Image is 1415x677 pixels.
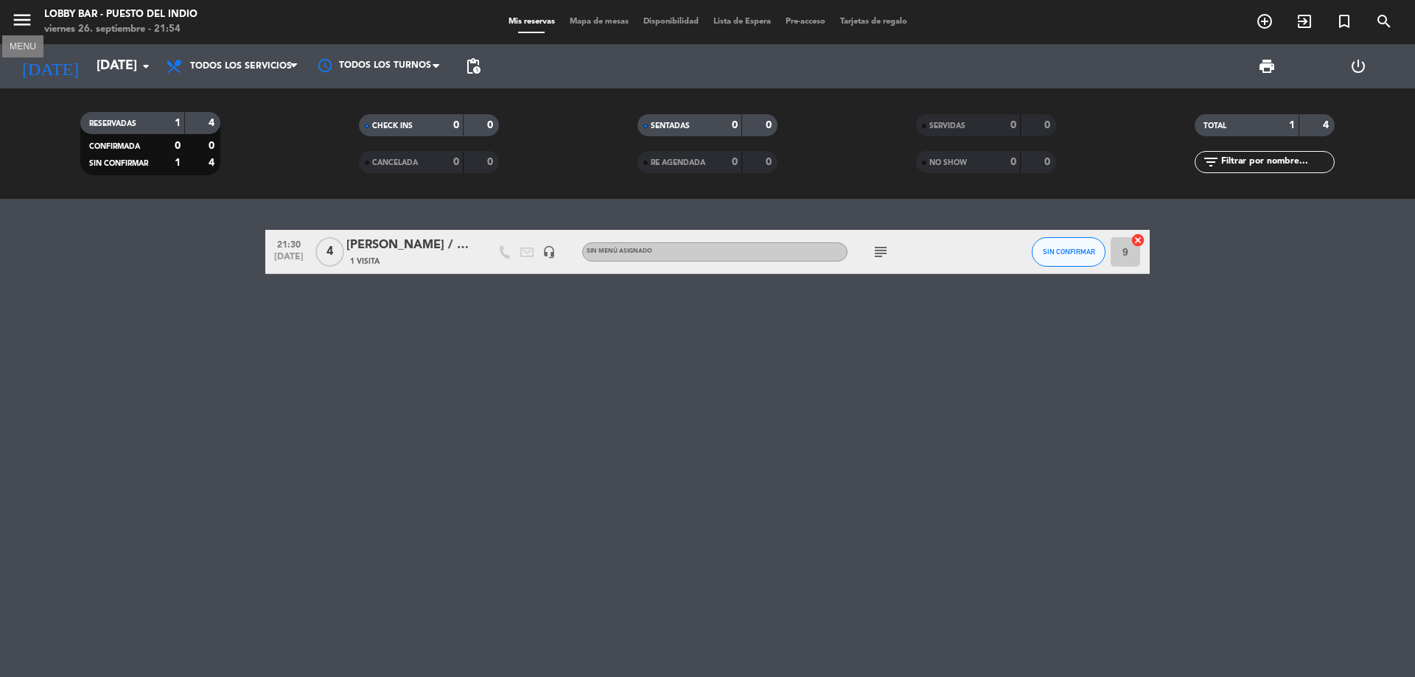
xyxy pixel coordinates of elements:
[766,120,775,130] strong: 0
[190,61,292,71] span: Todos los servicios
[209,141,217,151] strong: 0
[636,18,706,26] span: Disponibilidad
[1010,157,1016,167] strong: 0
[542,245,556,259] i: headset_mic
[1289,120,1295,130] strong: 1
[1323,120,1332,130] strong: 4
[453,120,459,130] strong: 0
[1375,13,1393,30] i: search
[346,236,472,255] div: [PERSON_NAME] / Huesped
[464,57,482,75] span: pending_actions
[1202,153,1220,171] i: filter_list
[1335,13,1353,30] i: turned_in_not
[175,118,181,128] strong: 1
[1043,248,1095,256] span: SIN CONFIRMAR
[350,256,380,267] span: 1 Visita
[487,120,496,130] strong: 0
[1220,154,1334,170] input: Filtrar por nombre...
[929,159,967,166] span: NO SHOW
[651,159,705,166] span: RE AGENDADA
[562,18,636,26] span: Mapa de mesas
[732,157,738,167] strong: 0
[44,22,198,37] div: viernes 26. septiembre - 21:54
[89,120,136,127] span: RESERVADAS
[175,141,181,151] strong: 0
[270,252,307,269] span: [DATE]
[209,118,217,128] strong: 4
[1256,13,1273,30] i: add_circle_outline
[778,18,833,26] span: Pre-acceso
[11,50,89,83] i: [DATE]
[1131,233,1145,248] i: cancel
[372,122,413,130] span: CHECK INS
[501,18,562,26] span: Mis reservas
[1203,122,1226,130] span: TOTAL
[487,157,496,167] strong: 0
[11,9,33,31] i: menu
[89,160,148,167] span: SIN CONFIRMAR
[1044,157,1053,167] strong: 0
[1032,237,1105,267] button: SIN CONFIRMAR
[732,120,738,130] strong: 0
[270,235,307,252] span: 21:30
[11,9,33,36] button: menu
[833,18,915,26] span: Tarjetas de regalo
[929,122,965,130] span: SERVIDAS
[209,158,217,168] strong: 4
[2,39,43,52] div: MENU
[175,158,181,168] strong: 1
[1296,13,1313,30] i: exit_to_app
[1349,57,1367,75] i: power_settings_new
[1044,120,1053,130] strong: 0
[137,57,155,75] i: arrow_drop_down
[44,7,198,22] div: Lobby Bar - Puesto del Indio
[872,243,890,261] i: subject
[651,122,690,130] span: SENTADAS
[706,18,778,26] span: Lista de Espera
[89,143,140,150] span: CONFIRMADA
[587,248,652,254] span: Sin menú asignado
[315,237,344,267] span: 4
[1258,57,1276,75] span: print
[372,159,418,166] span: CANCELADA
[1010,120,1016,130] strong: 0
[453,157,459,167] strong: 0
[766,157,775,167] strong: 0
[1313,44,1404,88] div: LOG OUT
